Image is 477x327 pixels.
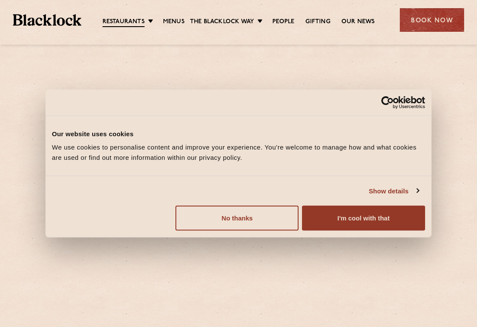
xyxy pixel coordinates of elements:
button: I'm cool with that [302,206,425,231]
a: Menus [163,18,184,26]
a: Usercentrics Cookiebot - opens in a new window [350,96,425,109]
a: The Blacklock Way [190,18,254,26]
div: We use cookies to personalise content and improve your experience. You're welcome to manage how a... [52,142,425,163]
img: BL_Textured_Logo-footer-cropped.svg [13,14,82,26]
div: Our website uses cookies [52,128,425,139]
a: Restaurants [103,18,145,27]
a: Our News [341,18,375,26]
a: People [272,18,294,26]
a: Gifting [305,18,330,26]
button: No thanks [175,206,299,231]
a: Show details [369,186,419,196]
div: Book Now [400,8,464,32]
